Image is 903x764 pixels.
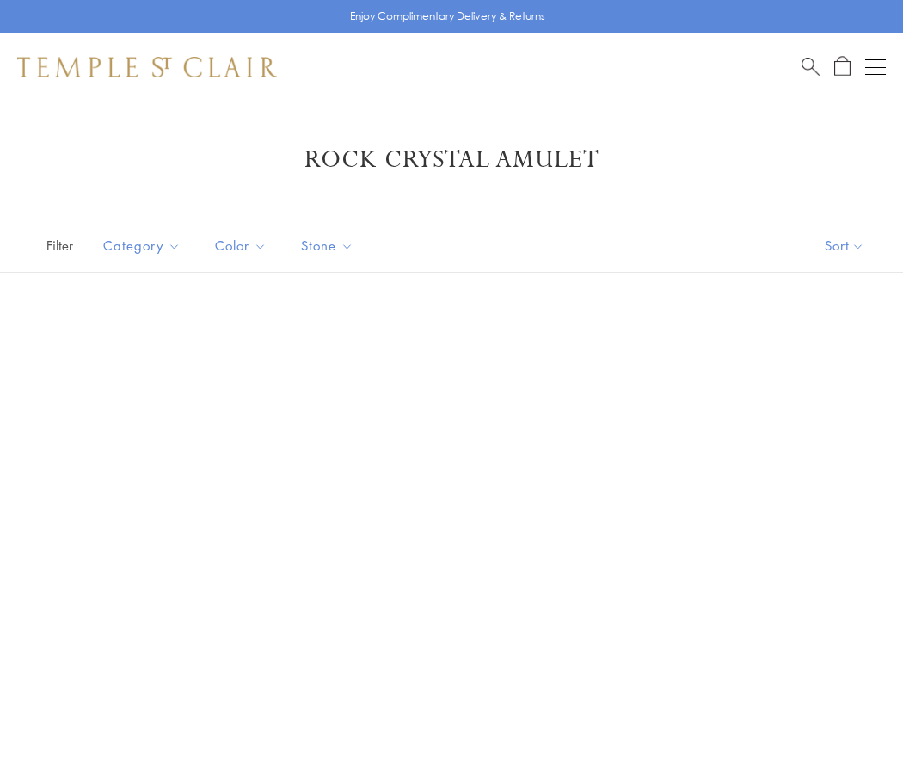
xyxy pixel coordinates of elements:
[17,57,277,77] img: Temple St. Clair
[43,145,860,176] h1: Rock Crystal Amulet
[292,235,366,256] span: Stone
[206,235,279,256] span: Color
[834,56,851,77] a: Open Shopping Bag
[90,226,193,265] button: Category
[288,226,366,265] button: Stone
[865,57,886,77] button: Open navigation
[350,8,545,25] p: Enjoy Complimentary Delivery & Returns
[95,235,193,256] span: Category
[786,219,903,272] button: Show sort by
[202,226,279,265] button: Color
[802,56,820,77] a: Search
